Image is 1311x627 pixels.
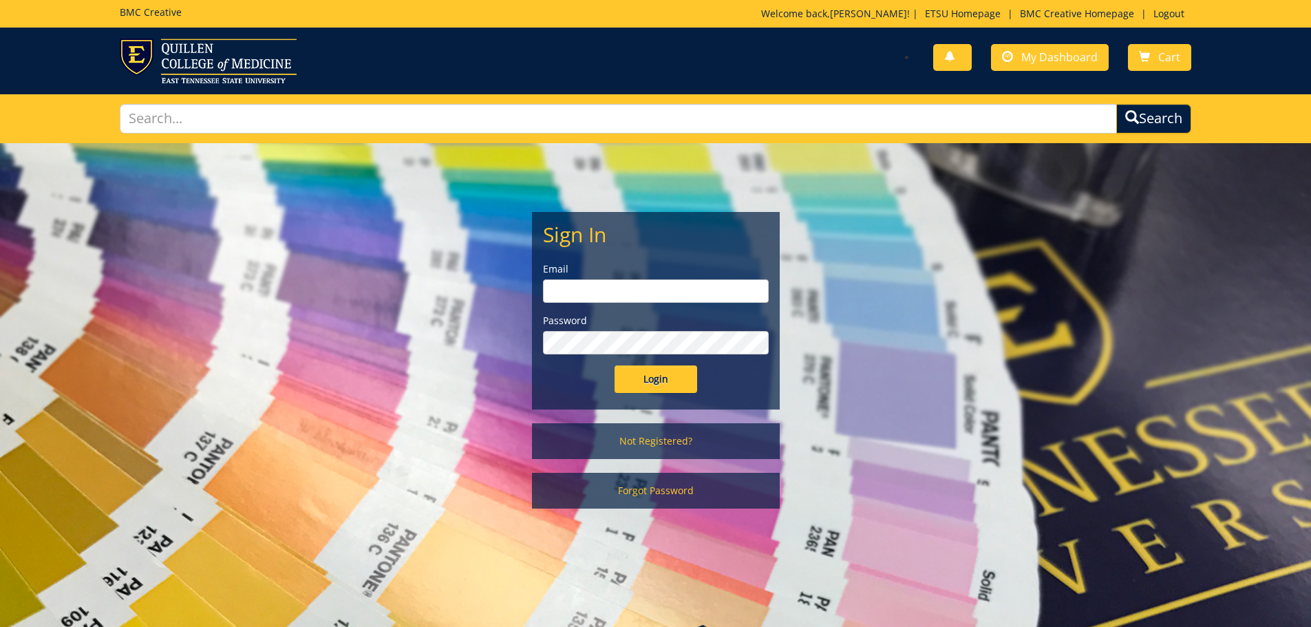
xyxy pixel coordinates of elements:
[1021,50,1098,65] span: My Dashboard
[543,262,769,276] label: Email
[1013,7,1141,20] a: BMC Creative Homepage
[918,7,1008,20] a: ETSU Homepage
[1147,7,1191,20] a: Logout
[532,423,780,459] a: Not Registered?
[615,365,697,393] input: Login
[991,44,1109,71] a: My Dashboard
[761,7,1191,21] p: Welcome back, ! | | |
[1128,44,1191,71] a: Cart
[543,314,769,328] label: Password
[532,473,780,509] a: Forgot Password
[120,104,1118,134] input: Search...
[120,39,297,83] img: ETSU logo
[120,7,182,17] h5: BMC Creative
[1116,104,1191,134] button: Search
[830,7,907,20] a: [PERSON_NAME]
[1158,50,1180,65] span: Cart
[543,223,769,246] h2: Sign In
